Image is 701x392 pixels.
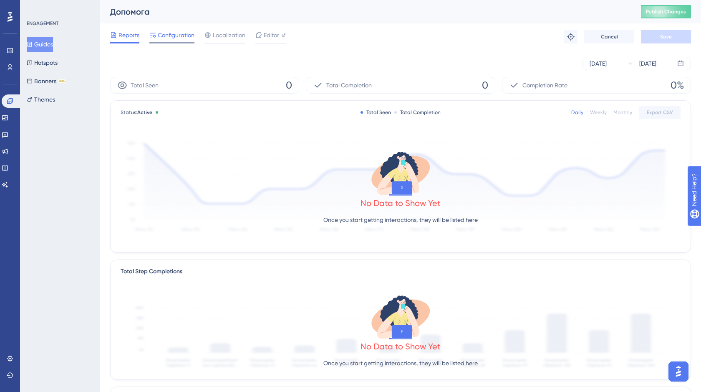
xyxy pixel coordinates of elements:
[639,106,681,119] button: Export CSV
[119,30,139,40] span: Reports
[639,59,656,69] div: [DATE]
[26,274,33,280] button: Emoji picker
[13,238,130,254] div: You can check more details in this .
[131,80,159,90] span: Total Seen
[53,274,60,280] button: Start recording
[40,4,67,10] h1: Diênifer
[286,79,292,92] span: 0
[20,2,52,12] span: Need Help?
[660,33,672,40] span: Save
[7,191,160,290] div: Diênifer says…
[37,126,45,134] img: Profile image for Diênifer
[131,3,146,19] button: Home
[17,226,62,232] b: user segment
[40,10,57,19] p: Active
[361,197,441,209] div: No Data to Show Yet
[323,215,478,225] p: Once you start getting interactions, they will be listed here
[48,127,71,133] b: Diênifer
[641,30,691,43] button: Save
[213,30,245,40] span: Localization
[13,149,130,165] div: Hi [PERSON_NAME], hope you're doing well!
[613,109,632,116] div: Monthly
[143,270,156,284] button: Send a message…
[158,30,194,40] span: Configuration
[590,109,607,116] div: Weekly
[394,109,441,116] div: Total Completion
[27,20,58,27] div: ENGAGEMENT
[326,80,372,90] span: Total Completion
[24,246,43,253] a: article
[571,109,583,116] div: Daily
[7,144,160,191] div: Diênifer says…
[37,72,154,113] div: Hi, could you please tell me where I can set it so that checklists and guides are shown only for ...
[323,358,478,368] p: Once you start getting interactions, they will be listed here
[7,256,160,270] textarea: Message…
[13,196,130,205] div: Hi [PERSON_NAME],
[27,74,66,89] button: BannersBETA
[590,59,607,69] div: [DATE]
[58,79,66,83] div: BETA
[584,30,634,43] button: Cancel
[48,126,130,134] div: joined the conversation
[641,5,691,18] button: Publish Changes
[13,274,20,280] button: Upload attachment
[27,37,53,52] button: Guides
[522,80,567,90] span: Completion Rate
[121,267,182,277] div: Total Step Completions
[13,209,130,234] div: The materials can show up to any user group you want, if you set or create a for them.
[264,30,279,40] span: Editor
[7,125,160,144] div: Diênifer says…
[7,191,137,271] div: Hi [PERSON_NAME],The materials can show up to any user group you want, if you set or create auser...
[146,3,161,18] div: Close
[482,79,488,92] span: 0
[646,8,686,15] span: Publish Changes
[13,169,130,186] div: I am checking your message and will get back to you shortly.
[27,92,55,107] button: Themes
[361,341,441,352] div: No Data to Show Yet
[671,79,684,92] span: 0%
[24,5,37,18] img: Profile image for Diênifer
[601,33,618,40] span: Cancel
[7,144,137,191] div: Hi [PERSON_NAME], hope you're doing well!I am checking your message and will get back to you shor...
[121,109,152,116] span: Status:
[27,55,58,70] button: Hotspots
[110,6,620,18] div: Допомога
[5,3,21,19] button: go back
[361,109,391,116] div: Total Seen
[40,274,46,280] button: Gif picker
[137,109,152,115] span: Active
[647,109,673,116] span: Export CSV
[666,359,691,384] iframe: UserGuiding AI Assistant Launcher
